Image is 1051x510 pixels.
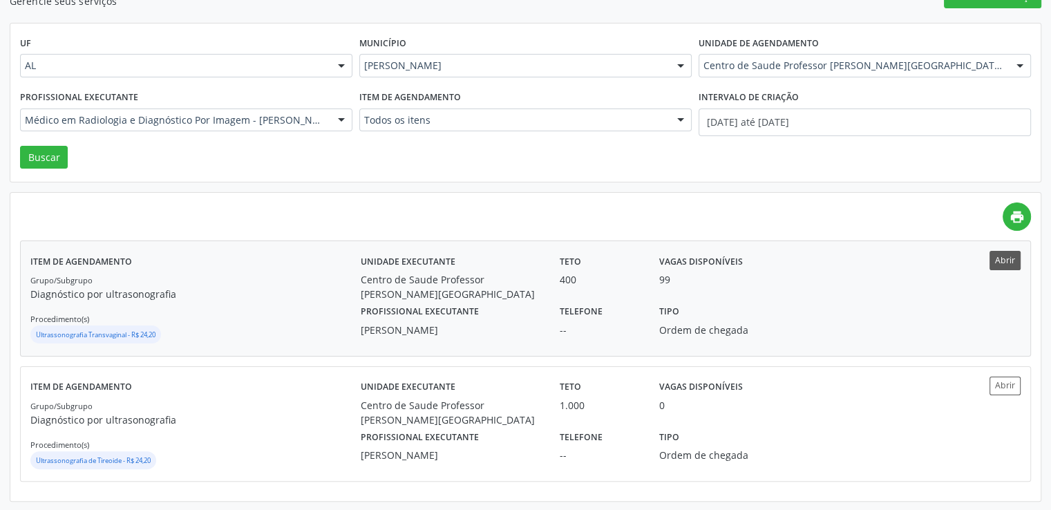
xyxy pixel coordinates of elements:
a: print [1003,202,1031,231]
p: Diagnóstico por ultrasonografia [30,287,361,301]
div: Centro de Saude Professor [PERSON_NAME][GEOGRAPHIC_DATA] [361,398,540,427]
div: -- [560,448,640,462]
span: Médico em Radiologia e Diagnóstico Por Imagem - [PERSON_NAME] [25,113,324,127]
label: Município [359,33,406,55]
label: Unidade de agendamento [699,33,819,55]
small: Ultrassonografia de Tireoide - R$ 24,20 [36,456,151,465]
div: 1.000 [560,398,640,413]
button: Abrir [990,377,1021,395]
label: Tipo [659,427,679,448]
div: 0 [659,398,665,413]
small: Procedimento(s) [30,440,89,450]
small: Procedimento(s) [30,314,89,324]
div: 400 [560,272,640,287]
label: Teto [560,377,581,398]
span: Todos os itens [364,113,663,127]
label: Intervalo de criação [699,87,799,108]
small: Grupo/Subgrupo [30,275,93,285]
label: Tipo [659,301,679,323]
span: [PERSON_NAME] [364,59,663,73]
small: Ultrassonografia Transvaginal - R$ 24,20 [36,330,155,339]
label: Telefone [560,301,603,323]
div: -- [560,323,640,337]
div: [PERSON_NAME] [361,448,540,462]
label: Item de agendamento [30,377,132,398]
button: Abrir [990,251,1021,270]
label: Item de agendamento [359,87,461,108]
label: Item de agendamento [30,251,132,272]
i: print [1010,209,1025,225]
label: Teto [560,251,581,272]
label: Unidade executante [361,377,455,398]
label: Vagas disponíveis [659,251,743,272]
div: Centro de Saude Professor [PERSON_NAME][GEOGRAPHIC_DATA] [361,272,540,301]
div: Ordem de chegada [659,323,789,337]
input: Selecione um intervalo [699,108,1031,136]
label: Profissional executante [20,87,138,108]
label: UF [20,33,31,55]
p: Diagnóstico por ultrasonografia [30,413,361,427]
div: 99 [659,272,670,287]
label: Profissional executante [361,427,479,448]
label: Unidade executante [361,251,455,272]
div: [PERSON_NAME] [361,323,540,337]
button: Buscar [20,146,68,169]
label: Vagas disponíveis [659,377,743,398]
span: AL [25,59,324,73]
label: Telefone [560,427,603,448]
label: Profissional executante [361,301,479,323]
small: Grupo/Subgrupo [30,401,93,411]
div: Ordem de chegada [659,448,789,462]
span: Centro de Saude Professor [PERSON_NAME][GEOGRAPHIC_DATA] [703,59,1003,73]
